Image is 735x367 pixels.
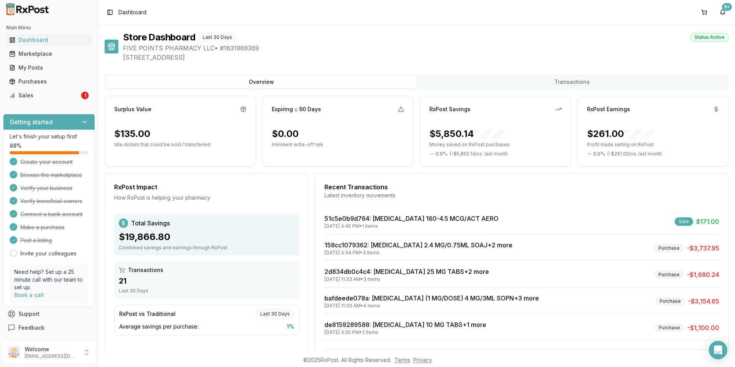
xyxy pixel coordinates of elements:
[9,64,89,72] div: My Posts
[394,357,410,363] a: Terms
[436,151,447,157] span: 0.0 %
[119,275,294,286] div: 21
[123,53,729,62] span: [STREET_ADDRESS]
[20,250,76,257] a: Invite your colleagues
[272,105,321,113] div: Expiring ≤ 90 Days
[9,50,89,58] div: Marketplace
[128,266,163,274] span: Transactions
[20,158,73,166] span: Create your account
[10,142,22,150] span: 88 %
[688,297,719,306] span: -$3,154.65
[3,34,95,46] button: Dashboard
[717,6,729,18] button: 9+
[324,215,499,222] a: 51c5e0b9d764: [MEDICAL_DATA] 160-4.5 MCG/ACT AERO
[18,324,45,332] span: Feedback
[131,219,170,228] span: Total Savings
[324,303,539,309] div: [DATE] 11:33 AM • 4 items
[3,62,95,74] button: My Posts
[413,357,432,363] a: Privacy
[593,151,605,157] span: 0.0 %
[287,323,294,330] span: 1 %
[20,224,65,231] span: Make a purchase
[119,245,294,251] div: Combined savings and earnings through RxPost
[20,210,83,218] span: Connect a bank account
[6,61,92,75] a: My Posts
[14,268,84,291] p: Need help? Set up a 25 minute call with our team to set up.
[198,33,236,42] div: Last 30 Days
[324,321,486,329] a: de8159289588: [MEDICAL_DATA] 10 MG TABS+1 more
[10,117,53,127] h3: Getting started
[118,8,146,16] span: Dashboard
[429,128,505,140] div: $5,850.14
[6,47,92,61] a: Marketplace
[687,323,719,332] span: -$1,100.00
[3,89,95,102] button: Sales1
[25,345,78,353] p: Welcome
[6,88,92,102] a: Sales1
[324,241,512,249] a: 158cc1079362: [MEDICAL_DATA] 2.4 MG/0.75ML SOAJ+2 more
[256,310,294,318] div: Last 30 Days
[119,288,294,294] div: Last 30 Days
[6,33,92,47] a: Dashboard
[709,341,727,359] div: Open Intercom Messenger
[324,223,499,229] div: [DATE] 4:45 PM • 1 items
[118,8,146,16] nav: breadcrumb
[324,329,486,335] div: [DATE] 4:20 PM • 2 items
[324,182,719,192] div: Recent Transactions
[114,105,151,113] div: Surplus Value
[114,194,299,202] div: How RxPost is helping your pharmacy
[655,297,685,305] div: Purchase
[114,182,299,192] div: RxPost Impact
[81,92,89,99] div: 1
[687,244,719,253] span: -$3,737.95
[654,270,684,279] div: Purchase
[3,48,95,60] button: Marketplace
[324,294,539,302] a: bafdeede078a: [MEDICAL_DATA] (1 MG/DOSE) 4 MG/3ML SOPN+3 more
[272,128,299,140] div: $0.00
[123,31,195,43] h1: Store Dashboard
[429,142,562,148] p: Money saved on RxPost purchases
[9,36,89,44] div: Dashboard
[687,270,719,279] span: -$1,680.24
[324,276,489,282] div: [DATE] 11:33 AM • 3 items
[696,217,719,226] span: $171.00
[324,350,719,362] button: View All Transactions
[417,76,727,88] button: Transactions
[3,75,95,88] button: Purchases
[675,217,693,226] div: Sale
[106,76,417,88] button: Overview
[20,237,52,244] span: Post a listing
[9,78,89,85] div: Purchases
[9,92,80,99] div: Sales
[722,3,732,11] div: 9+
[3,3,52,15] img: RxPost Logo
[587,142,719,148] p: Profit made selling on RxPost
[20,184,72,192] span: Verify your business
[324,250,512,256] div: [DATE] 4:34 PM • 3 items
[123,43,729,53] span: FIVE POINTS PHARMACY LLC • # 1831969369
[690,33,729,42] div: Status: Active
[429,105,471,113] div: RxPost Savings
[20,197,82,205] span: Verify beneficial owners
[25,353,78,359] p: [EMAIL_ADDRESS][DOMAIN_NAME]
[3,321,95,335] button: Feedback
[6,25,92,31] h2: Main Menu
[6,75,92,88] a: Purchases
[654,244,684,252] div: Purchase
[119,231,294,243] div: $19,866.80
[114,142,246,148] p: Idle dollars that could be sold / transferred
[119,323,198,330] span: Average savings per purchase:
[119,310,176,318] div: RxPost vs Traditional
[3,307,95,321] button: Support
[450,151,508,157] span: ( - $5,850.14 ) vs. last month
[324,268,489,275] a: 2d834db0c4c4: [MEDICAL_DATA] 25 MG TABS+2 more
[324,192,719,199] div: Latest inventory movements
[14,292,44,298] a: Book a call
[114,128,150,140] div: $135.00
[587,105,630,113] div: RxPost Earnings
[8,346,20,359] img: User avatar
[655,324,684,332] div: Purchase
[607,151,662,157] span: ( - $261.00 ) vs. last month
[272,142,404,148] p: Imminent write-off risk
[10,133,88,140] p: Let's finish your setup first!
